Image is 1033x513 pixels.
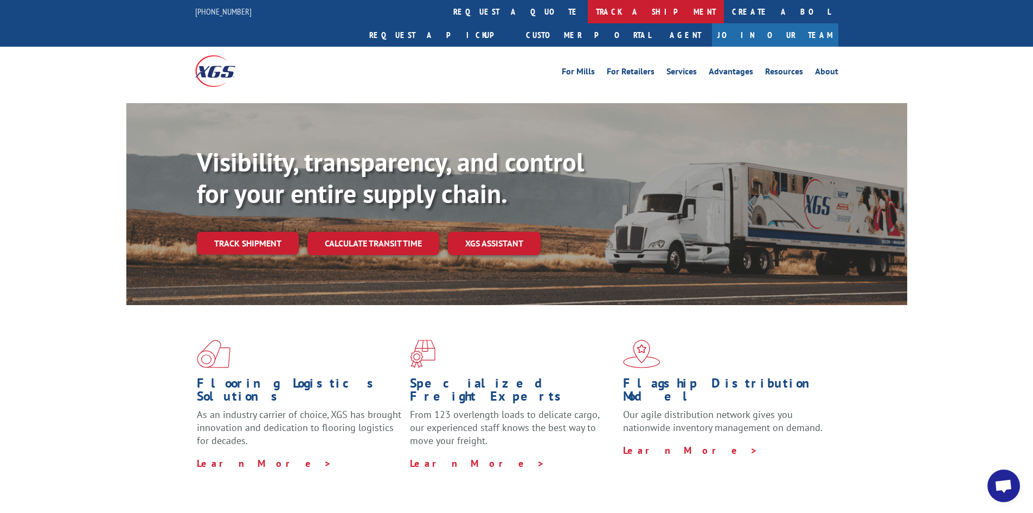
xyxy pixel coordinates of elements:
[410,377,615,408] h1: Specialized Freight Experts
[623,444,758,457] a: Learn More >
[987,470,1020,502] a: Open chat
[666,67,697,79] a: Services
[410,457,545,470] a: Learn More >
[197,408,401,447] span: As an industry carrier of choice, XGS has brought innovation and dedication to flooring logistics...
[195,6,252,17] a: [PHONE_NUMBER]
[197,232,299,255] a: Track shipment
[765,67,803,79] a: Resources
[448,232,541,255] a: XGS ASSISTANT
[623,408,823,434] span: Our agile distribution network gives you nationwide inventory management on demand.
[562,67,595,79] a: For Mills
[361,23,518,47] a: Request a pickup
[197,145,584,210] b: Visibility, transparency, and control for your entire supply chain.
[709,67,753,79] a: Advantages
[623,340,660,368] img: xgs-icon-flagship-distribution-model-red
[197,457,332,470] a: Learn More >
[410,340,435,368] img: xgs-icon-focused-on-flooring-red
[659,23,712,47] a: Agent
[197,377,402,408] h1: Flooring Logistics Solutions
[518,23,659,47] a: Customer Portal
[307,232,439,255] a: Calculate transit time
[623,377,828,408] h1: Flagship Distribution Model
[197,340,230,368] img: xgs-icon-total-supply-chain-intelligence-red
[410,408,615,457] p: From 123 overlength loads to delicate cargo, our experienced staff knows the best way to move you...
[607,67,655,79] a: For Retailers
[815,67,838,79] a: About
[712,23,838,47] a: Join Our Team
